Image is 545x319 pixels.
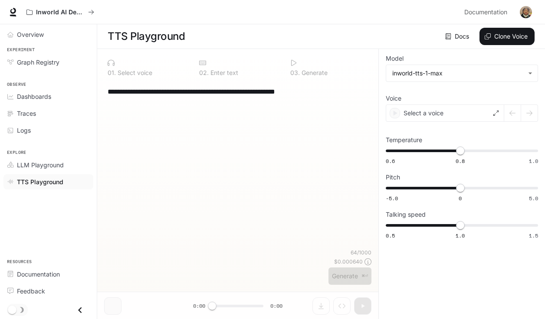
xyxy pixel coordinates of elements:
[464,7,507,18] span: Documentation
[300,70,328,76] p: Generate
[17,286,45,296] span: Feedback
[3,174,93,189] a: TTS Playground
[17,30,44,39] span: Overview
[17,109,36,118] span: Traces
[386,157,395,165] span: 0.6
[520,6,532,18] img: User avatar
[3,157,93,173] a: LLM Playground
[23,3,98,21] button: All workspaces
[386,55,404,62] p: Model
[386,195,398,202] span: -5.0
[17,270,60,279] span: Documentation
[479,28,535,45] button: Clone Voice
[17,126,31,135] span: Logs
[334,258,363,265] p: $ 0.000640
[209,70,238,76] p: Enter text
[3,27,93,42] a: Overview
[456,157,465,165] span: 0.8
[386,95,401,101] p: Voice
[392,69,524,78] div: inworld-tts-1-max
[529,195,538,202] span: 5.0
[8,305,16,314] span: Dark mode toggle
[461,3,514,21] a: Documentation
[17,160,64,169] span: LLM Playground
[108,70,116,76] p: 0 1 .
[199,70,209,76] p: 0 2 .
[456,232,465,239] span: 1.0
[3,267,93,282] a: Documentation
[351,249,371,256] p: 64 / 1000
[70,301,90,319] button: Close drawer
[529,232,538,239] span: 1.5
[17,92,51,101] span: Dashboards
[3,106,93,121] a: Traces
[443,28,473,45] a: Docs
[404,109,443,117] p: Select a voice
[290,70,300,76] p: 0 3 .
[386,212,426,218] p: Talking speed
[3,55,93,70] a: Graph Registry
[17,177,63,186] span: TTS Playground
[386,232,395,239] span: 0.5
[108,28,185,45] h1: TTS Playground
[36,9,85,16] p: Inworld AI Demos
[3,283,93,299] a: Feedback
[459,195,462,202] span: 0
[17,58,59,67] span: Graph Registry
[386,137,422,143] p: Temperature
[386,65,538,81] div: inworld-tts-1-max
[517,3,535,21] button: User avatar
[116,70,152,76] p: Select voice
[386,174,400,180] p: Pitch
[529,157,538,165] span: 1.0
[3,89,93,104] a: Dashboards
[3,123,93,138] a: Logs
